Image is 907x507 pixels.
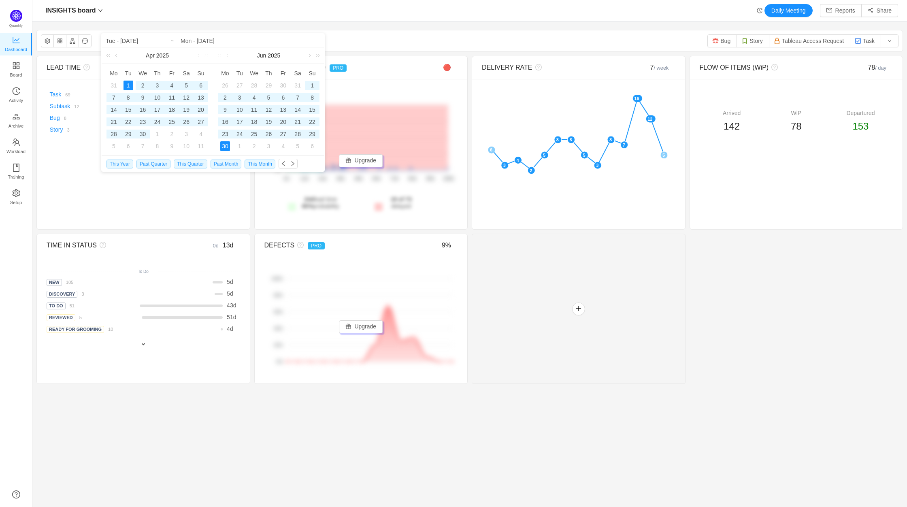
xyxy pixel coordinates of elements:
[305,92,319,104] td: June 8, 2025
[152,93,162,102] div: 10
[218,140,232,152] td: June 30, 2025
[179,116,194,128] td: April 26, 2025
[12,87,20,104] a: Activity
[247,67,262,79] th: Wed
[307,105,317,115] div: 15
[164,79,179,92] td: April 4, 2025
[152,129,162,139] div: 1
[106,128,121,140] td: April 28, 2025
[861,4,898,17] button: icon: share-altShare
[106,70,121,77] span: Mo
[650,64,669,71] span: 7
[276,92,290,104] td: June 6, 2025
[572,302,585,315] button: icon: plus
[181,129,191,139] div: 3
[106,140,121,152] td: May 5, 2025
[12,36,20,53] a: Dashboard
[293,141,302,151] div: 5
[150,70,165,77] span: Th
[712,38,719,44] img: 10303
[167,141,177,151] div: 9
[152,117,162,127] div: 24
[62,279,74,285] a: 105
[136,70,150,77] span: We
[106,116,121,128] td: April 21, 2025
[235,117,245,127] div: 17
[194,128,208,140] td: May 4, 2025
[290,104,305,116] td: June 14, 2025
[104,326,113,332] a: 10
[225,47,232,64] a: Previous month (PageUp)
[264,63,409,72] div: PREDICTABILITY
[764,109,828,117] div: WiP
[532,64,542,70] i: icon: question-circle
[12,190,20,206] a: Setup
[6,143,26,160] span: Workload
[5,41,27,58] span: Dashboard
[232,79,247,92] td: May 27, 2025
[276,104,290,116] td: June 13, 2025
[216,47,226,64] a: Last year (Control + left)
[235,129,245,139] div: 24
[247,140,262,152] td: July 2, 2025
[293,81,302,90] div: 31
[276,140,290,152] td: July 4, 2025
[121,116,136,128] td: April 22, 2025
[167,105,177,115] div: 18
[307,141,317,151] div: 6
[12,113,20,121] i: icon: gold
[109,141,119,151] div: 5
[164,128,179,140] td: May 2, 2025
[12,189,20,197] i: icon: setting
[152,141,162,151] div: 8
[305,67,319,79] th: Sun
[136,67,150,79] th: Wed
[267,47,281,64] a: 2025
[262,70,276,77] span: Th
[247,92,262,104] td: June 4, 2025
[179,92,194,104] td: April 12, 2025
[276,128,290,140] td: June 27, 2025
[179,128,194,140] td: May 3, 2025
[482,63,627,72] div: DELIVERY RATE
[81,292,84,296] small: 3
[769,64,778,70] i: icon: question-circle
[278,93,288,102] div: 6
[218,92,232,104] td: June 2, 2025
[235,93,245,102] div: 3
[12,138,20,155] a: Workload
[288,159,298,168] button: icon: right
[181,105,191,115] div: 19
[123,81,133,90] div: 1
[79,315,82,320] small: 5
[10,194,22,211] span: Setup
[757,8,762,13] i: icon: history
[152,81,162,90] div: 3
[136,79,150,92] td: April 2, 2025
[307,117,317,127] div: 22
[232,116,247,128] td: June 17, 2025
[121,140,136,152] td: May 6, 2025
[104,47,115,64] a: Last year (Control + left)
[138,105,148,115] div: 16
[845,63,893,72] div: 78
[305,70,319,77] span: Su
[218,79,232,92] td: May 26, 2025
[278,129,288,139] div: 27
[855,38,861,44] img: 10318
[123,105,133,115] div: 15
[305,116,319,128] td: June 22, 2025
[167,93,177,102] div: 11
[232,70,247,77] span: Tu
[220,93,230,102] div: 2
[654,65,669,71] small: / week
[138,93,148,102] div: 9
[264,93,273,102] div: 5
[150,79,165,92] td: April 3, 2025
[50,91,62,98] a: Task
[232,104,247,116] td: June 10, 2025
[700,63,845,72] div: FLOW OF ITEMS (WiP)
[247,116,262,128] td: June 18, 2025
[50,115,60,121] a: Bug
[769,34,850,47] button: Tableau Access Request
